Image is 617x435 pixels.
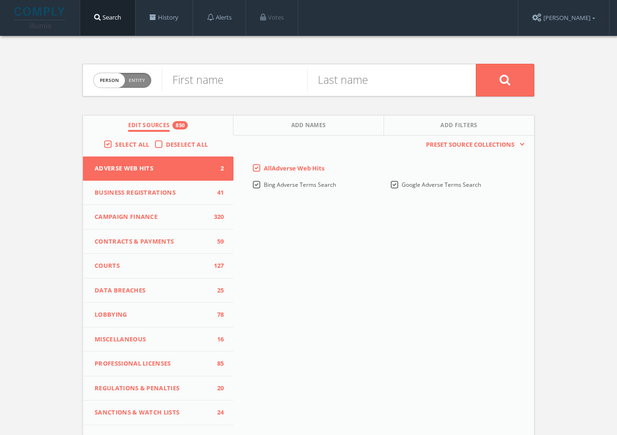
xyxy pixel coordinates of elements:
[95,261,210,271] span: Courts
[421,140,519,150] span: Preset Source Collections
[210,164,224,173] span: 2
[83,352,233,376] button: Professional Licenses85
[95,237,210,246] span: Contracts & Payments
[264,181,336,189] span: Bing Adverse Terms Search
[384,116,534,136] button: Add Filters
[115,140,149,149] span: Select All
[172,121,188,129] div: 850
[83,156,233,181] button: Adverse Web Hits2
[233,116,384,136] button: Add Names
[94,73,125,88] span: person
[83,376,233,401] button: Regulations & Penalties20
[210,408,224,417] span: 24
[421,140,525,150] button: Preset Source Collections
[210,286,224,295] span: 25
[210,310,224,319] span: 78
[83,116,233,136] button: Edit Sources850
[95,212,210,222] span: Campaign Finance
[95,408,210,417] span: Sanctions & Watch Lists
[440,121,478,132] span: Add Filters
[210,188,224,197] span: 41
[264,164,324,172] span: All Adverse Web Hits
[166,140,208,149] span: Deselect All
[95,335,210,344] span: Miscellaneous
[83,303,233,327] button: Lobbying78
[210,261,224,271] span: 127
[95,310,210,319] span: Lobbying
[291,121,326,132] span: Add Names
[95,164,210,173] span: Adverse Web Hits
[95,286,210,295] span: Data Breaches
[210,237,224,246] span: 59
[95,188,210,197] span: Business Registrations
[128,121,170,132] span: Edit Sources
[14,7,67,28] img: illumis
[83,205,233,230] button: Campaign Finance320
[83,401,233,425] button: Sanctions & Watch Lists24
[83,181,233,205] button: Business Registrations41
[83,279,233,303] button: Data Breaches25
[83,254,233,279] button: Courts127
[210,359,224,368] span: 85
[210,212,224,222] span: 320
[402,181,481,189] span: Google Adverse Terms Search
[83,230,233,254] button: Contracts & Payments59
[210,384,224,393] span: 20
[95,359,210,368] span: Professional Licenses
[129,77,145,84] span: Entity
[95,384,210,393] span: Regulations & Penalties
[83,327,233,352] button: Miscellaneous16
[210,335,224,344] span: 16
